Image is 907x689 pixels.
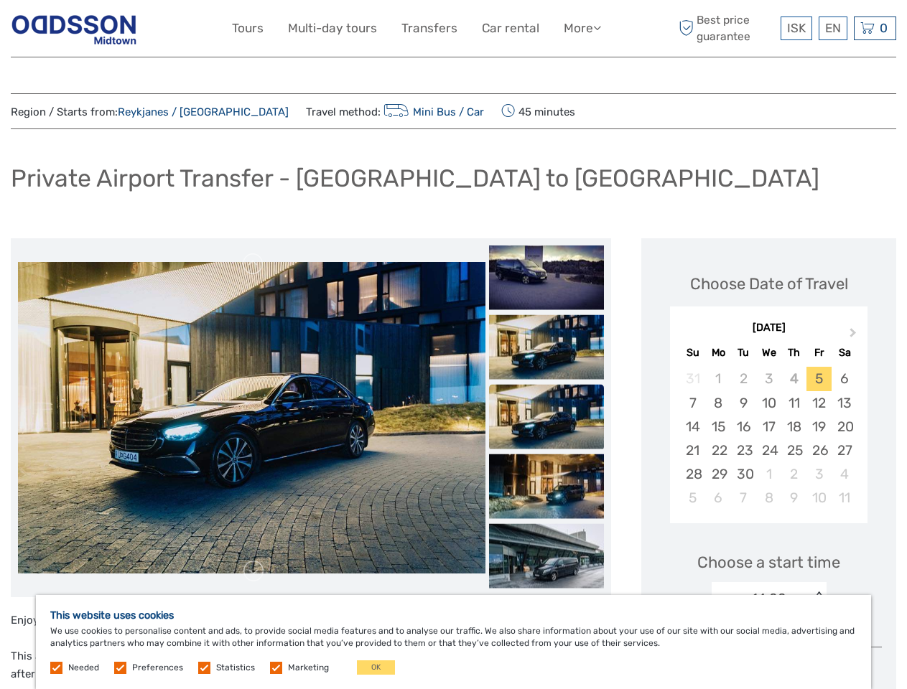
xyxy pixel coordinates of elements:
div: Choose Sunday, September 28th, 2025 [680,462,705,486]
div: Choose Sunday, October 5th, 2025 [680,486,705,510]
div: Choose Friday, September 19th, 2025 [806,415,832,439]
div: Fr [806,343,832,362]
div: Choose Date of Travel [690,273,848,295]
a: Car rental [482,18,539,39]
div: Choose Thursday, September 18th, 2025 [781,415,806,439]
div: Choose Monday, September 15th, 2025 [706,415,731,439]
div: Not available Thursday, September 4th, 2025 [781,367,806,390]
div: Choose Friday, October 3rd, 2025 [806,462,832,486]
h5: This website uses cookies [50,609,857,622]
div: Sa [832,343,857,362]
label: Needed [68,662,99,674]
div: Choose Saturday, October 4th, 2025 [832,462,857,486]
img: 71aa0f482582449abdb268dcf9e3cf8a_slider_thumbnail.jpeg [489,454,604,519]
div: Choose Friday, September 26th, 2025 [806,439,832,462]
div: Not available Tuesday, September 2nd, 2025 [731,367,756,390]
div: Choose Thursday, September 25th, 2025 [781,439,806,462]
p: Enjoy the comfort of being picked up by a private driver straight from the welcome hall at the ai... [11,611,611,630]
div: Choose Wednesday, October 8th, 2025 [756,486,781,510]
img: 378a844c036c45d2993344ad2d676681_slider_thumbnail.jpeg [489,524,604,589]
label: Marketing [288,662,329,674]
div: Choose Tuesday, September 30th, 2025 [731,462,756,486]
div: Choose Wednesday, September 17th, 2025 [756,415,781,439]
div: Not available Wednesday, September 3rd, 2025 [756,367,781,390]
div: Choose Saturday, September 27th, 2025 [832,439,857,462]
span: Choose a start time [697,551,840,573]
img: b0440060a96740b0b900286ee658dd10_slider_thumbnail.jpeg [489,245,604,310]
label: Preferences [132,662,183,674]
img: 6753475544474535b87e047c1beee227_slider_thumbnail.jpeg [489,385,604,449]
div: Choose Sunday, September 14th, 2025 [680,415,705,439]
div: Th [781,343,806,362]
div: Choose Wednesday, September 10th, 2025 [756,391,781,415]
button: Next Month [843,324,866,347]
h1: Private Airport Transfer - [GEOGRAPHIC_DATA] to [GEOGRAPHIC_DATA] [11,164,819,193]
div: Choose Sunday, September 21st, 2025 [680,439,705,462]
span: 45 minutes [501,101,575,121]
div: Choose Wednesday, September 24th, 2025 [756,439,781,462]
div: Mo [706,343,731,362]
div: Not available Sunday, August 31st, 2025 [680,367,705,390]
img: Reykjavik Residence [11,11,137,46]
div: Choose Monday, September 8th, 2025 [706,391,731,415]
div: Choose Wednesday, October 1st, 2025 [756,462,781,486]
a: Mini Bus / Car [381,106,484,118]
div: Choose Monday, September 22nd, 2025 [706,439,731,462]
div: Choose Saturday, October 11th, 2025 [832,486,857,510]
div: Choose Tuesday, September 9th, 2025 [731,391,756,415]
div: EN [819,17,847,40]
div: < > [812,591,824,606]
a: Tours [232,18,264,39]
p: This airport transfer will take you to your destination of choice. Your driver will be waiting fo... [11,647,611,684]
a: More [564,18,601,39]
div: Choose Sunday, September 7th, 2025 [680,391,705,415]
div: Choose Monday, October 6th, 2025 [706,486,731,510]
div: Tu [731,343,756,362]
span: 0 [878,21,890,35]
div: Choose Saturday, September 6th, 2025 [832,367,857,390]
div: Choose Tuesday, September 16th, 2025 [731,415,756,439]
div: Choose Thursday, October 2nd, 2025 [781,462,806,486]
div: [DATE] [670,321,868,336]
label: Statistics [216,662,255,674]
a: Transfers [401,18,457,39]
a: Multi-day tours [288,18,377,39]
span: Travel method: [306,101,484,121]
p: We're away right now. Please check back later! [20,25,162,37]
div: Choose Friday, September 5th, 2025 [806,367,832,390]
div: We [756,343,781,362]
div: 14:00 [752,589,786,608]
button: Open LiveChat chat widget [165,22,182,39]
span: ISK [787,21,806,35]
button: OK [357,660,395,675]
div: month 2025-09 [674,367,862,510]
div: Choose Tuesday, September 23rd, 2025 [731,439,756,462]
a: Reykjanes / [GEOGRAPHIC_DATA] [118,106,289,118]
div: Choose Tuesday, October 7th, 2025 [731,486,756,510]
div: Not available Monday, September 1st, 2025 [706,367,731,390]
div: We use cookies to personalise content and ads, to provide social media features and to analyse ou... [36,595,871,689]
div: Choose Thursday, October 9th, 2025 [781,486,806,510]
span: Region / Starts from: [11,105,289,120]
div: Choose Saturday, September 20th, 2025 [832,415,857,439]
img: bb7e82e5124145e5901701764a956d0f_slider_thumbnail.jpg [489,315,604,380]
div: Choose Friday, October 10th, 2025 [806,486,832,510]
div: Choose Monday, September 29th, 2025 [706,462,731,486]
div: Su [680,343,705,362]
div: Choose Friday, September 12th, 2025 [806,391,832,415]
div: Choose Saturday, September 13th, 2025 [832,391,857,415]
img: 6753475544474535b87e047c1beee227_main_slider.jpeg [18,262,485,573]
div: Choose Thursday, September 11th, 2025 [781,391,806,415]
span: Best price guarantee [675,12,777,44]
